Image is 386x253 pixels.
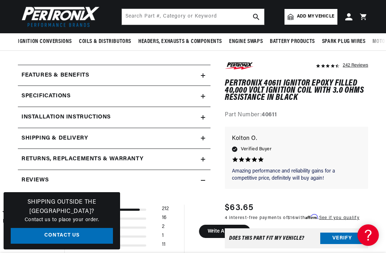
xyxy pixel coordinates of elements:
[21,113,111,122] h2: Installation instructions
[18,149,211,170] summary: Returns, Replacements & Warranty
[319,216,360,220] a: See if you qualify - Learn more about Affirm Financing (opens in modal)
[229,38,263,45] span: Engine Swaps
[241,145,272,153] span: Verified Buyer
[232,168,361,182] p: Amazing performance and reliability gains for a competitive price, definitely will buy again!
[18,128,211,149] summary: Shipping & Delivery
[288,216,295,220] span: $16
[18,86,211,107] summary: Specifications
[21,176,49,185] h2: Reviews
[270,38,315,45] span: Battery Products
[262,112,277,118] strong: 40611
[122,9,264,25] input: Search Part #, Category or Keyword
[77,224,169,233] div: 3 star by 2 reviews
[162,224,164,233] div: 2
[320,233,364,244] button: Verify
[18,33,75,50] summary: Ignition Conversions
[75,33,135,50] summary: Coils & Distributors
[322,38,366,45] span: Spark Plug Wires
[18,170,211,191] summary: Reviews
[77,233,169,242] div: 2 star by 1 reviews
[284,9,337,25] a: Add my vehicle
[225,111,368,120] div: Part Number:
[162,242,165,250] div: 11
[305,214,318,220] span: Affirm
[77,206,169,215] div: 5 star by 212 reviews
[11,216,113,224] p: Contact us to place your order.
[18,4,100,29] img: Pertronix
[138,38,222,45] span: Headers, Exhausts & Components
[3,219,46,224] div: Based on 242 reviews
[297,13,334,20] span: Add my vehicle
[199,225,251,238] button: Write A Review
[225,215,360,222] p: 4 interest-free payments of with .
[266,33,318,50] summary: Battery Products
[232,134,361,144] p: Kolton O.
[77,242,169,250] div: 1 star by 11 reviews
[162,233,164,242] div: 1
[79,38,131,45] span: Coils & Distributors
[77,215,169,224] div: 4 star by 16 reviews
[18,65,211,86] summary: Features & Benefits
[225,80,368,102] h1: PerTronix 40611 Ignitor Epoxy Filled 40,000 Volt Ignition Coil with 3.0 Ohms Resistance in Black
[18,38,72,45] span: Ignition Conversions
[21,92,70,101] h2: Specifications
[18,107,211,128] summary: Installation instructions
[11,198,113,216] h3: Shipping Outside the [GEOGRAPHIC_DATA]?
[21,71,89,80] h2: Features & Benefits
[229,235,305,241] div: Does This part fit My vehicle?
[343,61,368,69] div: 242 Reviews
[248,9,264,25] button: search button
[21,155,143,164] h2: Returns, Replacements & Warranty
[318,33,369,50] summary: Spark Plug Wires
[226,33,266,50] summary: Engine Swaps
[11,228,113,244] a: Contact Us
[162,215,167,224] div: 16
[21,134,88,143] h2: Shipping & Delivery
[225,202,254,215] span: $63.65
[162,206,169,215] div: 212
[135,33,226,50] summary: Headers, Exhausts & Components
